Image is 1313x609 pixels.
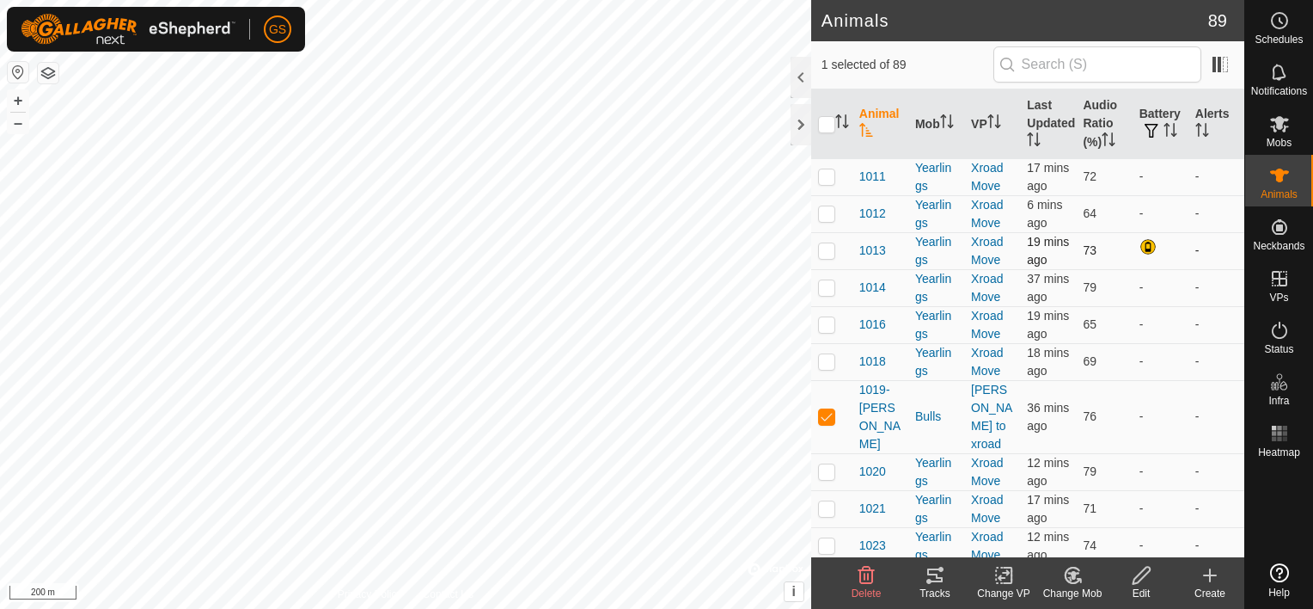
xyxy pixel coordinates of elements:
span: VPs [1269,292,1288,303]
th: Last Updated [1020,89,1076,159]
div: Yearlings [915,454,957,490]
p-sorticon: Activate to sort [1195,126,1209,139]
div: Yearlings [915,307,957,343]
th: Audio Ratio (%) [1076,89,1132,159]
a: Xroad Move [971,456,1003,488]
td: - [1188,490,1244,527]
span: 1021 [859,500,886,518]
button: + [8,90,28,111]
span: 72 [1083,169,1096,183]
button: i [785,582,803,601]
span: Notifications [1251,86,1307,96]
span: 1014 [859,279,886,297]
td: - [1188,232,1244,269]
button: Reset Map [8,62,28,83]
span: Animals [1261,189,1298,200]
a: Xroad Move [971,161,1003,193]
span: 1012 [859,205,886,223]
th: Animal [852,89,908,159]
span: 79 [1083,280,1096,294]
span: 18 Aug 2025, 6:20 am [1027,401,1069,433]
div: Create [1176,586,1244,601]
td: - [1133,380,1188,453]
div: Edit [1107,586,1176,601]
td: - [1188,158,1244,195]
span: 1018 [859,353,886,371]
span: 18 Aug 2025, 6:49 am [1027,198,1062,230]
th: Alerts [1188,89,1244,159]
div: Tracks [901,586,969,601]
p-sorticon: Activate to sort [1102,135,1115,149]
span: 18 Aug 2025, 6:39 am [1027,161,1069,193]
th: Battery [1133,89,1188,159]
span: 1011 [859,168,886,186]
span: i [792,584,796,599]
span: GS [269,21,286,39]
h2: Animals [821,10,1208,31]
div: Change Mob [1038,586,1107,601]
a: Privacy Policy [338,587,402,602]
span: 1020 [859,463,886,481]
span: 76 [1083,409,1096,423]
div: Bulls [915,408,957,426]
th: VP [964,89,1020,159]
span: 64 [1083,206,1096,220]
p-sorticon: Activate to sort [859,126,873,139]
td: - [1188,306,1244,343]
a: Xroad Move [971,346,1003,378]
a: Xroad Move [971,530,1003,562]
span: 79 [1083,464,1096,478]
td: - [1133,453,1188,490]
td: - [1188,195,1244,232]
a: Xroad Move [971,309,1003,341]
img: Gallagher Logo [21,14,235,45]
span: 1013 [859,242,886,260]
th: Mob [908,89,964,159]
div: Yearlings [915,233,957,269]
span: 71 [1083,501,1096,515]
span: 18 Aug 2025, 6:37 am [1027,309,1069,341]
td: - [1133,306,1188,343]
td: - [1133,195,1188,232]
span: 1016 [859,316,886,334]
button: – [8,113,28,133]
td: - [1133,490,1188,527]
button: Map Layers [38,63,58,83]
span: 18 Aug 2025, 6:38 am [1027,346,1069,378]
span: 69 [1083,354,1096,368]
span: Heatmap [1258,447,1300,458]
p-sorticon: Activate to sort [1027,135,1041,149]
a: Xroad Move [971,198,1003,230]
p-sorticon: Activate to sort [835,117,849,131]
td: - [1133,269,1188,306]
p-sorticon: Activate to sort [1163,126,1177,139]
span: 89 [1208,8,1227,34]
td: - [1188,380,1244,453]
a: Xroad Move [971,272,1003,304]
p-sorticon: Activate to sort [987,117,1001,131]
input: Search (S) [993,46,1201,83]
span: 73 [1083,243,1096,257]
div: Yearlings [915,159,957,195]
td: - [1133,158,1188,195]
td: - [1133,343,1188,380]
span: Delete [852,587,882,600]
td: - [1133,527,1188,564]
span: 1019-[PERSON_NAME] [859,381,901,453]
span: Status [1264,344,1293,354]
span: Schedules [1255,34,1303,45]
a: Help [1245,557,1313,605]
span: Infra [1268,396,1289,406]
a: Xroad Move [971,493,1003,525]
span: 1 selected of 89 [821,56,993,74]
span: 18 Aug 2025, 6:37 am [1027,235,1069,267]
span: Neckbands [1253,241,1304,251]
div: Yearlings [915,270,957,306]
span: 18 Aug 2025, 6:39 am [1027,493,1069,525]
span: 18 Aug 2025, 6:44 am [1027,456,1069,488]
div: Yearlings [915,196,957,232]
span: 74 [1083,538,1096,552]
span: Help [1268,587,1290,598]
p-sorticon: Activate to sort [940,117,954,131]
span: 18 Aug 2025, 6:43 am [1027,530,1069,562]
